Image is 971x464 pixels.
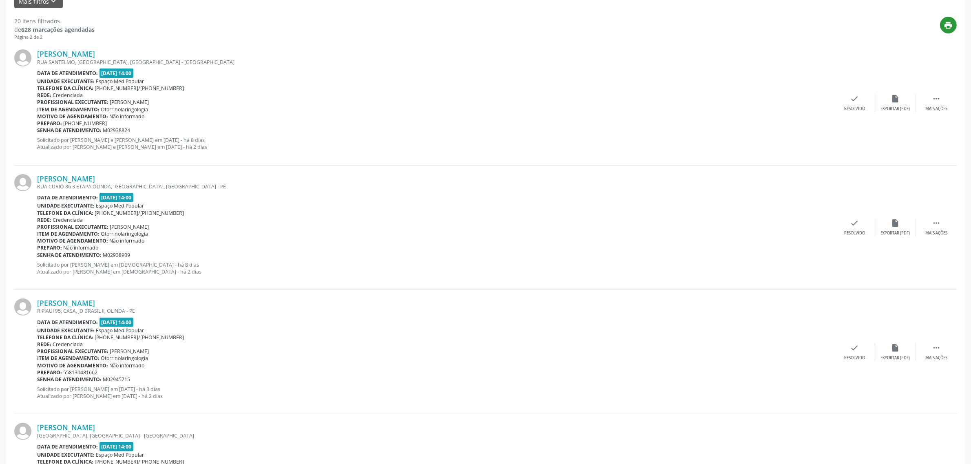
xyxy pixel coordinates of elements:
[37,183,834,190] div: RUA CURIO 86 3 ETAPA OLINDA, [GEOGRAPHIC_DATA], [GEOGRAPHIC_DATA] - PE
[37,298,95,307] a: [PERSON_NAME]
[14,17,95,25] div: 20 itens filtrados
[37,78,95,85] b: Unidade executante:
[844,230,865,236] div: Resolvido
[925,355,947,361] div: Mais ações
[53,341,83,348] span: Credenciada
[891,219,900,228] i: insert_drive_file
[37,261,834,275] p: Solicitado por [PERSON_NAME] em [DEMOGRAPHIC_DATA] - há 8 dias Atualizado por [PERSON_NAME] em [D...
[103,252,130,259] span: M02938909
[37,386,834,400] p: Solicitado por [PERSON_NAME] em [DATE] - há 3 dias Atualizado por [PERSON_NAME] em [DATE] - há 2 ...
[925,230,947,236] div: Mais ações
[37,443,98,450] b: Data de atendimento:
[96,451,144,458] span: Espaço Med Popular
[850,94,859,103] i: check
[37,376,102,383] b: Senha de atendimento:
[37,237,108,244] b: Motivo de agendamento:
[37,348,108,355] b: Profissional executante:
[925,106,947,112] div: Mais ações
[881,355,910,361] div: Exportar (PDF)
[37,244,62,251] b: Preparo:
[101,106,148,113] span: Otorrinolaringologia
[37,334,93,341] b: Telefone da clínica:
[932,343,941,352] i: 
[37,307,834,314] div: R PIAUI 95, CASA, JD BRASIL II, OLINDA - PE
[850,219,859,228] i: check
[100,442,134,451] span: [DATE] 14:00
[100,318,134,327] span: [DATE] 14:00
[37,137,834,150] p: Solicitado por [PERSON_NAME] e [PERSON_NAME] em [DATE] - há 8 dias Atualizado por [PERSON_NAME] e...
[891,343,900,352] i: insert_drive_file
[37,355,100,362] b: Item de agendamento:
[37,217,51,223] b: Rede:
[881,106,910,112] div: Exportar (PDF)
[37,194,98,201] b: Data de atendimento:
[37,120,62,127] b: Preparo:
[37,59,834,66] div: RUA SANTELMO, [GEOGRAPHIC_DATA], [GEOGRAPHIC_DATA] - [GEOGRAPHIC_DATA]
[96,78,144,85] span: Espaço Med Popular
[844,106,865,112] div: Resolvido
[14,423,31,440] img: img
[37,127,102,134] b: Senha de atendimento:
[100,193,134,202] span: [DATE] 14:00
[103,376,130,383] span: M02945715
[14,34,95,41] div: Página 2 de 2
[37,327,95,334] b: Unidade executante:
[844,355,865,361] div: Resolvido
[96,202,144,209] span: Espaço Med Popular
[103,127,130,134] span: M02938824
[881,230,910,236] div: Exportar (PDF)
[37,362,108,369] b: Motivo de agendamento:
[37,369,62,376] b: Preparo:
[37,202,95,209] b: Unidade executante:
[14,25,95,34] div: de
[53,217,83,223] span: Credenciada
[37,432,834,439] div: [GEOGRAPHIC_DATA], [GEOGRAPHIC_DATA] - [GEOGRAPHIC_DATA]
[37,99,108,106] b: Profissional executante:
[110,113,145,120] span: Não informado
[932,94,941,103] i: 
[932,219,941,228] i: 
[101,355,148,362] span: Otorrinolaringologia
[95,334,184,341] span: [PHONE_NUMBER]/[PHONE_NUMBER]
[14,49,31,66] img: img
[64,120,107,127] span: [PHONE_NUMBER]
[37,92,51,99] b: Rede:
[101,230,148,237] span: Otorrinolaringologia
[37,174,95,183] a: [PERSON_NAME]
[14,298,31,316] img: img
[37,210,93,217] b: Telefone da clínica:
[64,369,98,376] span: 558130481662
[891,94,900,103] i: insert_drive_file
[95,210,184,217] span: [PHONE_NUMBER]/[PHONE_NUMBER]
[37,341,51,348] b: Rede:
[37,319,98,326] b: Data de atendimento:
[37,252,102,259] b: Senha de atendimento:
[64,244,99,251] span: Não informado
[37,223,108,230] b: Profissional executante:
[37,85,93,92] b: Telefone da clínica:
[37,113,108,120] b: Motivo de agendamento:
[37,423,95,432] a: [PERSON_NAME]
[110,223,149,230] span: [PERSON_NAME]
[37,451,95,458] b: Unidade executante:
[110,237,145,244] span: Não informado
[96,327,144,334] span: Espaço Med Popular
[37,70,98,77] b: Data de atendimento:
[37,106,100,113] b: Item de agendamento:
[110,348,149,355] span: [PERSON_NAME]
[95,85,184,92] span: [PHONE_NUMBER]/[PHONE_NUMBER]
[14,174,31,191] img: img
[110,362,145,369] span: Não informado
[110,99,149,106] span: [PERSON_NAME]
[37,49,95,58] a: [PERSON_NAME]
[850,343,859,352] i: check
[944,21,953,30] i: print
[37,230,100,237] b: Item de agendamento:
[21,26,95,33] strong: 628 marcações agendadas
[100,68,134,78] span: [DATE] 14:00
[940,17,957,33] button: print
[53,92,83,99] span: Credenciada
